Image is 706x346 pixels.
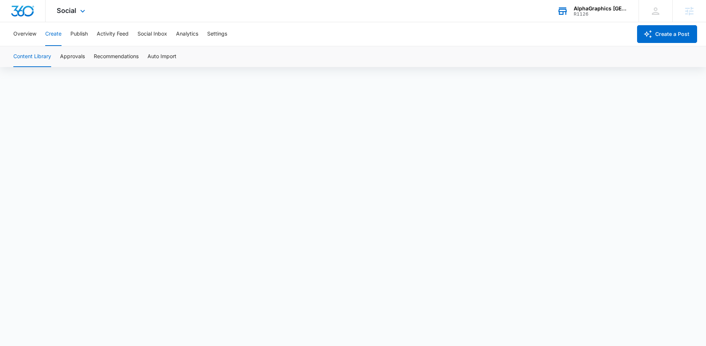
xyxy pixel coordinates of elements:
[207,22,227,46] button: Settings
[97,22,129,46] button: Activity Feed
[45,22,62,46] button: Create
[148,46,176,67] button: Auto Import
[637,25,697,43] button: Create a Post
[574,11,628,17] div: account id
[13,46,51,67] button: Content Library
[176,22,198,46] button: Analytics
[94,46,139,67] button: Recommendations
[70,22,88,46] button: Publish
[137,22,167,46] button: Social Inbox
[57,7,76,14] span: Social
[60,46,85,67] button: Approvals
[574,6,628,11] div: account name
[13,22,36,46] button: Overview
